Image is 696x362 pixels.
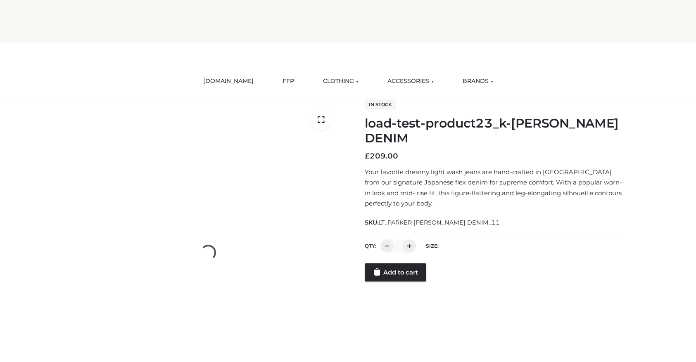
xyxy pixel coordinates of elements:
[378,219,500,226] span: LT_PARKER [PERSON_NAME] DENIM_11
[365,167,622,209] p: Your favorite dreamy light wash jeans are hand-crafted in [GEOGRAPHIC_DATA] from our signature Ja...
[365,243,376,249] label: QTY:
[456,72,499,90] a: BRANDS
[276,72,300,90] a: FFP
[381,72,440,90] a: ACCESSORIES
[426,243,439,249] label: Size:
[365,151,398,161] bdi: 209.00
[365,218,501,227] span: SKU:
[317,72,365,90] a: CLOTHING
[365,99,396,109] span: In stock
[365,116,622,146] h1: load-test-product23_k-[PERSON_NAME] DENIM
[365,151,370,161] span: £
[365,263,426,282] a: Add to cart
[197,72,260,90] a: [DOMAIN_NAME]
